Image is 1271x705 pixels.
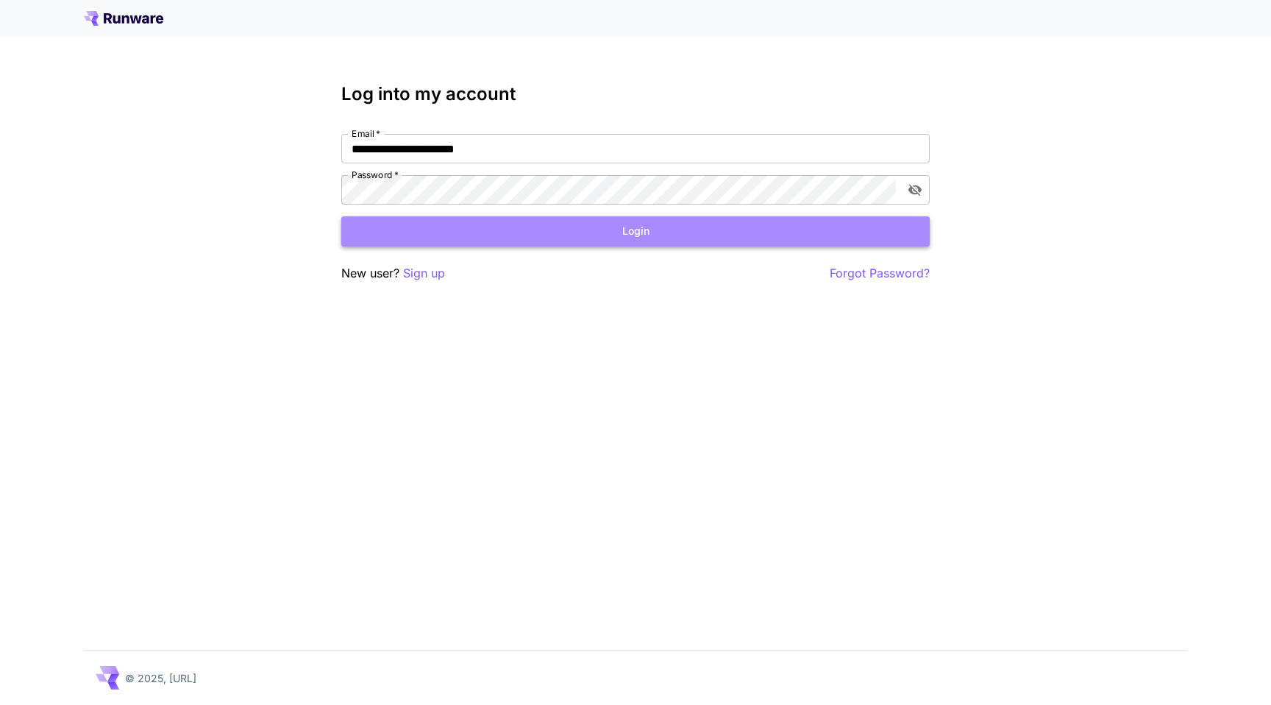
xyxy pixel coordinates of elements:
button: Forgot Password? [830,264,930,283]
p: © 2025, [URL] [125,670,196,686]
button: Sign up [403,264,445,283]
h3: Log into my account [341,84,930,104]
label: Email [352,127,380,140]
p: New user? [341,264,445,283]
button: Login [341,216,930,247]
button: toggle password visibility [902,177,928,203]
label: Password [352,169,399,181]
